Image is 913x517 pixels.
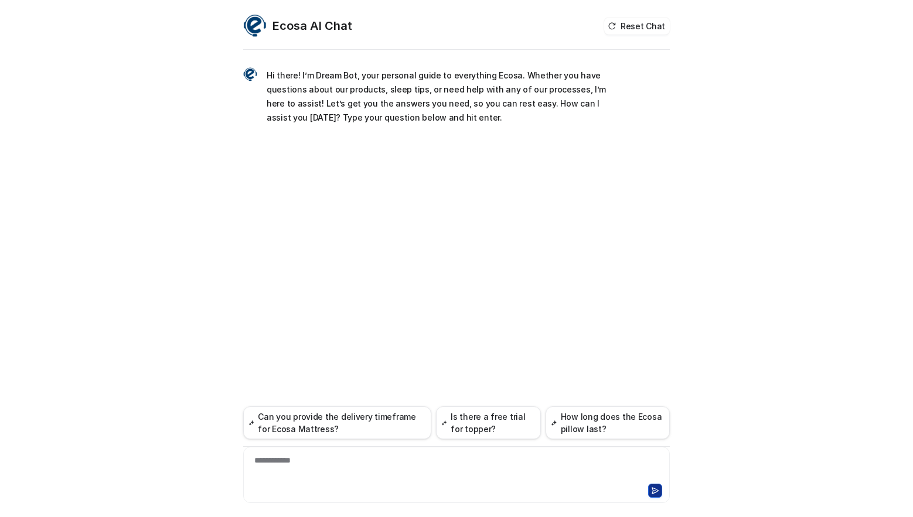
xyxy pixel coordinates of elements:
img: Widget [243,67,257,81]
button: Is there a free trial for topper? [436,406,541,439]
button: How long does the Ecosa pillow last? [546,406,670,439]
h2: Ecosa AI Chat [272,18,352,34]
button: Reset Chat [604,18,670,35]
button: Can you provide the delivery timeframe for Ecosa Mattress? [243,406,431,439]
p: Hi there! I’m Dream Bot, your personal guide to everything Ecosa. Whether you have questions abou... [267,69,609,125]
img: Widget [243,14,267,37]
